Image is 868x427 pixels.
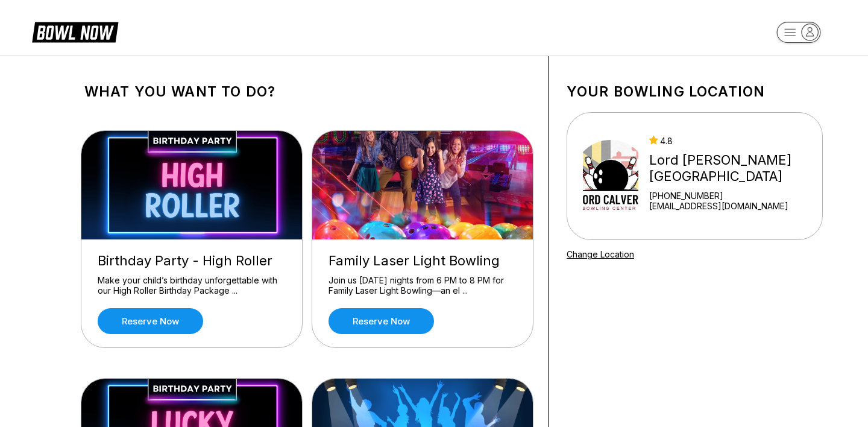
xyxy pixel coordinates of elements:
img: Family Laser Light Bowling [312,131,534,239]
a: Reserve now [98,308,203,334]
a: Change Location [567,249,634,259]
img: Lord Calvert Bowling Center [583,131,638,221]
div: 4.8 [649,136,817,146]
a: Reserve now [329,308,434,334]
h1: What you want to do? [84,83,530,100]
img: Birthday Party - High Roller [81,131,303,239]
div: Make your child’s birthday unforgettable with our High Roller Birthday Package ... [98,275,286,296]
div: Birthday Party - High Roller [98,253,286,269]
div: Family Laser Light Bowling [329,253,517,269]
h1: Your bowling location [567,83,823,100]
a: [EMAIL_ADDRESS][DOMAIN_NAME] [649,201,817,211]
div: Join us [DATE] nights from 6 PM to 8 PM for Family Laser Light Bowling—an el ... [329,275,517,296]
div: Lord [PERSON_NAME][GEOGRAPHIC_DATA] [649,152,817,185]
div: [PHONE_NUMBER] [649,191,817,201]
